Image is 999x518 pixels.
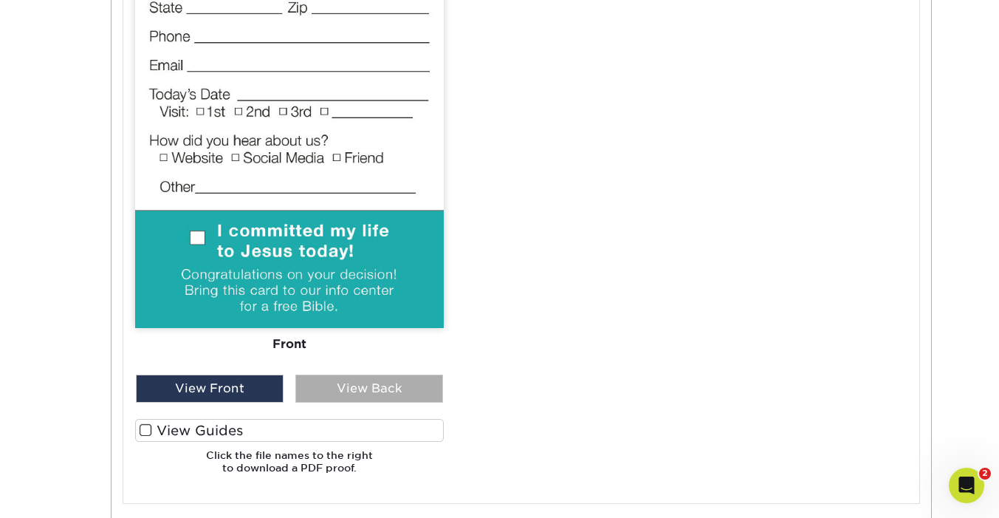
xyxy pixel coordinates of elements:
div: View Back [295,375,443,403]
div: Front [135,327,444,360]
div: View Front [136,375,284,403]
h6: Click the file names to the right to download a PDF proof. [135,449,444,485]
iframe: Google Customer Reviews [4,473,126,513]
span: 2 [979,468,991,480]
label: View Guides [135,419,444,442]
iframe: Intercom live chat [949,468,984,503]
